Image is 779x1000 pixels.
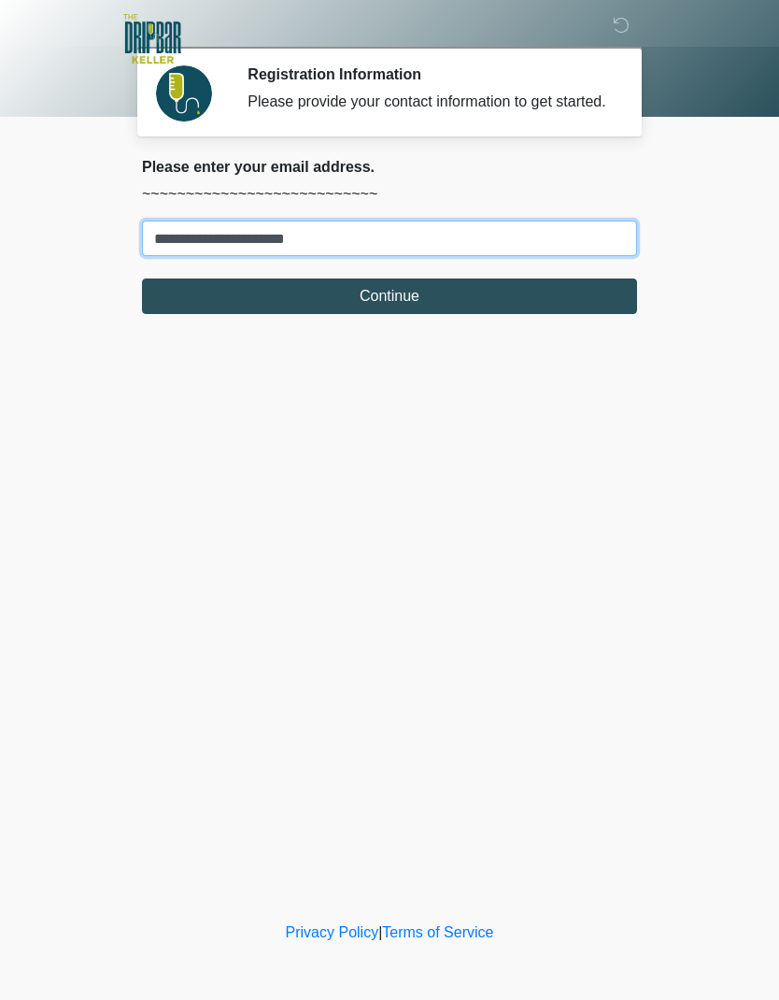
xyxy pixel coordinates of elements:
a: | [378,924,382,940]
h2: Please enter your email address. [142,158,637,176]
a: Terms of Service [382,924,493,940]
button: Continue [142,279,637,314]
p: ~~~~~~~~~~~~~~~~~~~~~~~~~~~ [142,183,637,206]
div: Please provide your contact information to get started. [248,91,609,113]
img: The DRIPBaR - Keller Logo [123,14,181,64]
img: Agent Avatar [156,65,212,121]
a: Privacy Policy [286,924,379,940]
